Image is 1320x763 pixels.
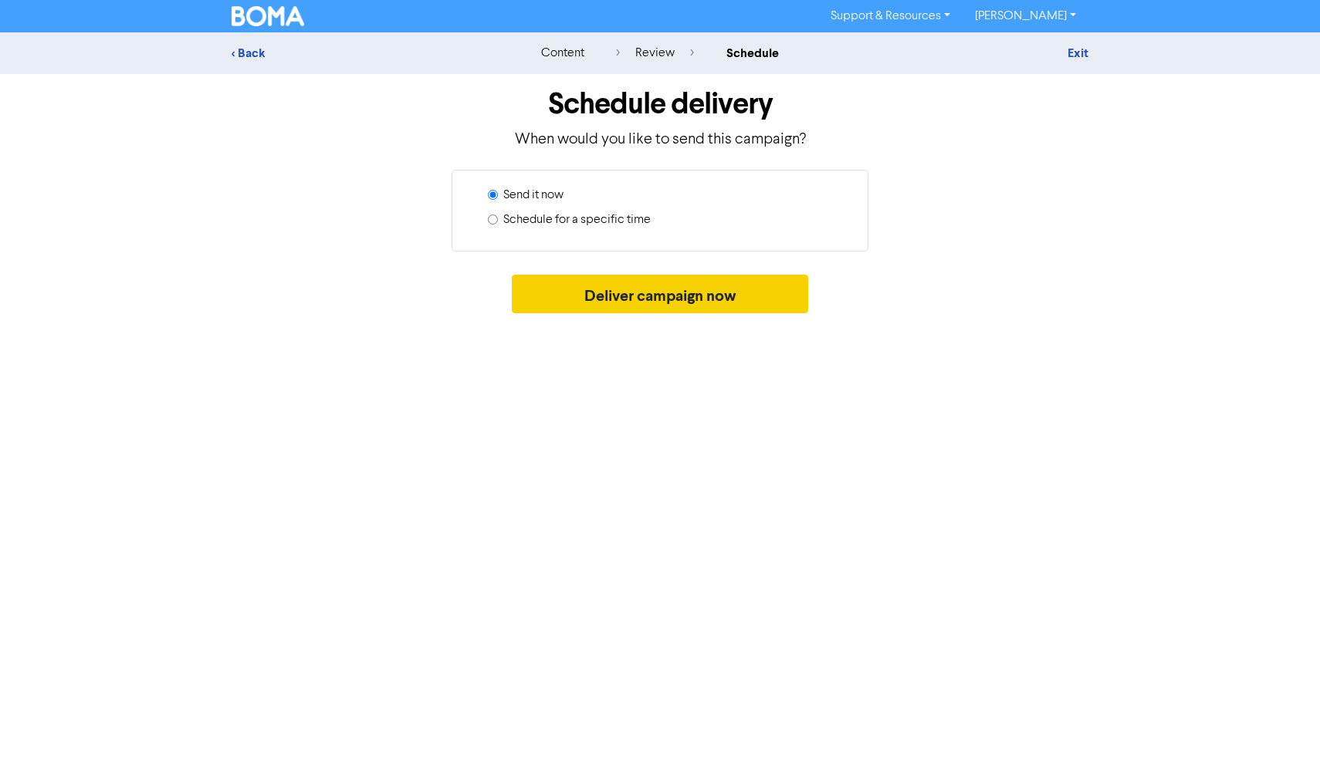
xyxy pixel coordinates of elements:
[232,44,502,62] div: < Back
[1068,46,1088,61] a: Exit
[503,211,651,229] label: Schedule for a specific time
[818,4,963,29] a: Support & Resources
[616,44,694,62] div: review
[232,128,1088,151] p: When would you like to send this campaign?
[503,186,564,204] label: Send it now
[726,44,779,62] div: schedule
[541,44,584,62] div: content
[512,275,809,313] button: Deliver campaign now
[963,4,1088,29] a: [PERSON_NAME]
[232,86,1088,122] h1: Schedule delivery
[1243,689,1320,763] iframe: Chat Widget
[232,6,304,26] img: BOMA Logo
